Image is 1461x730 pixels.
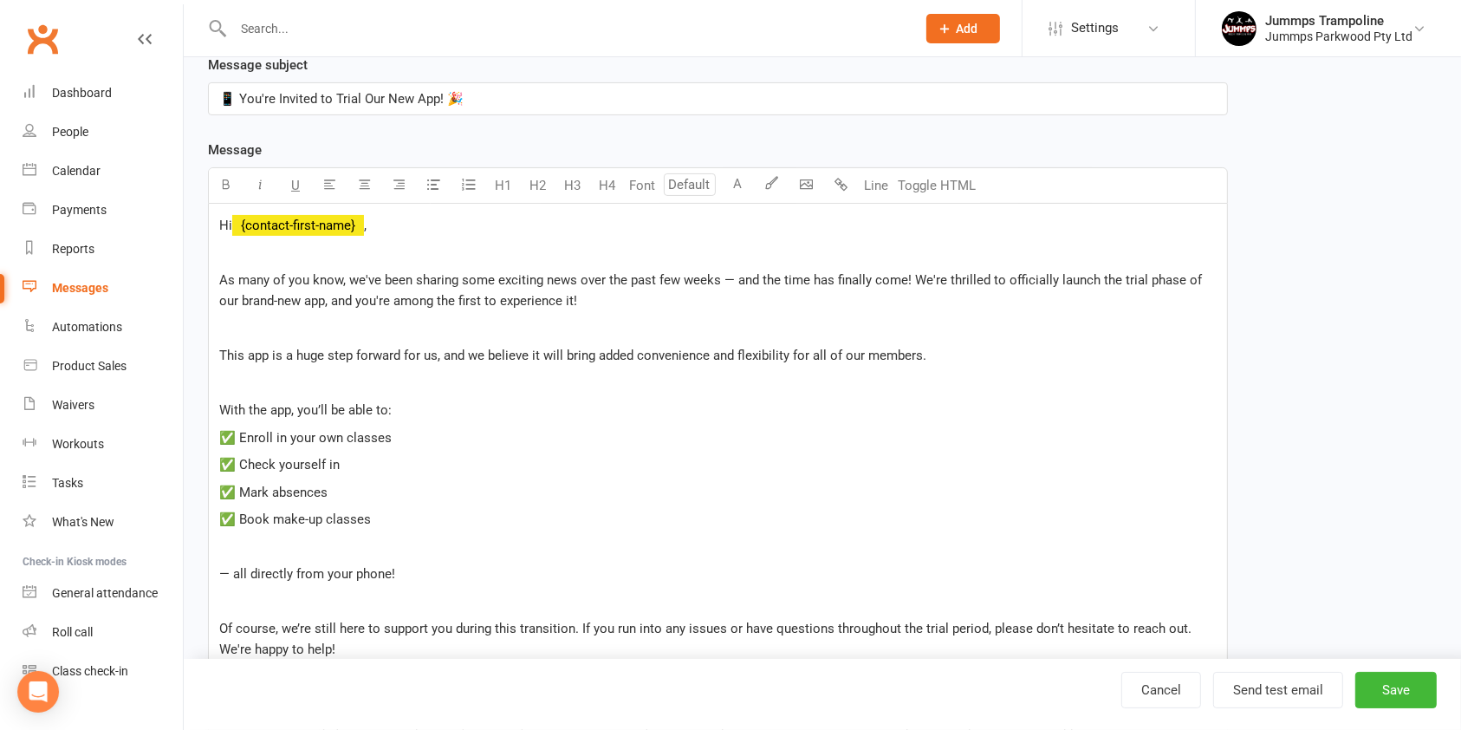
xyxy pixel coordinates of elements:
[521,168,555,203] button: H2
[23,230,183,269] a: Reports
[219,402,392,418] span: With the app, you’ll be able to:
[720,168,755,203] button: A
[23,152,183,191] a: Calendar
[23,464,183,503] a: Tasks
[1121,672,1201,708] a: Cancel
[1265,13,1412,29] div: Jummps Trampoline
[52,625,93,639] div: Roll call
[555,168,590,203] button: H3
[1355,672,1437,708] button: Save
[893,168,980,203] button: Toggle HTML
[52,242,94,256] div: Reports
[52,86,112,100] div: Dashboard
[23,613,183,652] a: Roll call
[208,55,308,75] label: Message subject
[1213,672,1343,708] button: Send test email
[291,178,300,193] span: U
[52,359,127,373] div: Product Sales
[228,16,904,41] input: Search...
[52,398,94,412] div: Waivers
[52,664,128,678] div: Class check-in
[219,91,464,107] span: 📱 You're Invited to Trial Our New App! 🎉
[926,14,1000,43] button: Add
[23,503,183,542] a: What's New
[590,168,625,203] button: H4
[23,347,183,386] a: Product Sales
[208,140,262,160] label: Message
[278,168,313,203] button: U
[957,22,978,36] span: Add
[23,113,183,152] a: People
[23,269,183,308] a: Messages
[219,566,395,582] span: — all directly from your phone!
[625,168,659,203] button: Font
[52,515,114,529] div: What's New
[364,218,367,233] span: ,
[52,281,108,295] div: Messages
[1265,29,1412,44] div: Jummps Parkwood Pty Ltd
[23,425,183,464] a: Workouts
[486,168,521,203] button: H1
[219,348,926,363] span: This app is a huge step forward for us, and we believe it will bring added convenience and flexib...
[23,74,183,113] a: Dashboard
[17,671,59,713] div: Open Intercom Messenger
[23,386,183,425] a: Waivers
[23,574,183,613] a: General attendance kiosk mode
[219,621,1195,657] span: Of course, we’re still here to support you during this transition. If you run into any issues or ...
[1222,11,1256,46] img: thumb_image1698795904.png
[23,652,183,691] a: Class kiosk mode
[219,457,340,473] span: ✅ Check yourself in
[52,437,104,451] div: Workouts
[1071,9,1119,48] span: Settings
[52,320,122,334] div: Automations
[23,308,183,347] a: Automations
[219,272,1205,309] span: As many of you know, we've been sharing some exciting news over the past few weeks — and the time...
[21,17,64,61] a: Clubworx
[52,125,88,139] div: People
[52,476,83,490] div: Tasks
[52,164,101,178] div: Calendar
[219,218,232,233] span: Hi
[23,191,183,230] a: Payments
[859,168,893,203] button: Line
[219,485,328,500] span: ✅ Mark absences
[52,203,107,217] div: Payments
[219,430,392,446] span: ✅ Enroll in your own classes
[219,512,371,527] span: ✅ Book make-up classes
[52,586,158,600] div: General attendance
[664,173,716,196] input: Default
